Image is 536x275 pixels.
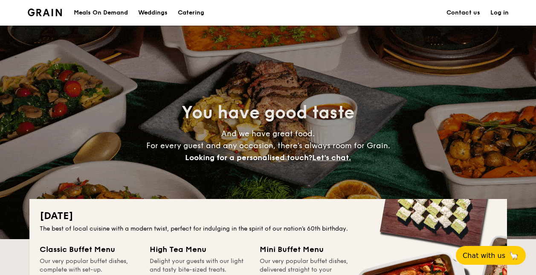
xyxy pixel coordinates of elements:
[28,9,62,16] img: Grain
[40,243,139,255] div: Classic Buffet Menu
[40,209,497,223] h2: [DATE]
[463,252,505,260] span: Chat with us
[40,225,497,233] div: The best of local cuisine with a modern twist, perfect for indulging in the spirit of our nation’...
[182,102,354,123] span: You have good taste
[185,153,312,162] span: Looking for a personalised touch?
[150,243,249,255] div: High Tea Menu
[260,243,359,255] div: Mini Buffet Menu
[146,129,390,162] span: And we have great food. For every guest and any occasion, there’s always room for Grain.
[509,251,519,260] span: 🦙
[456,246,526,265] button: Chat with us🦙
[28,9,62,16] a: Logotype
[312,153,351,162] span: Let's chat.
